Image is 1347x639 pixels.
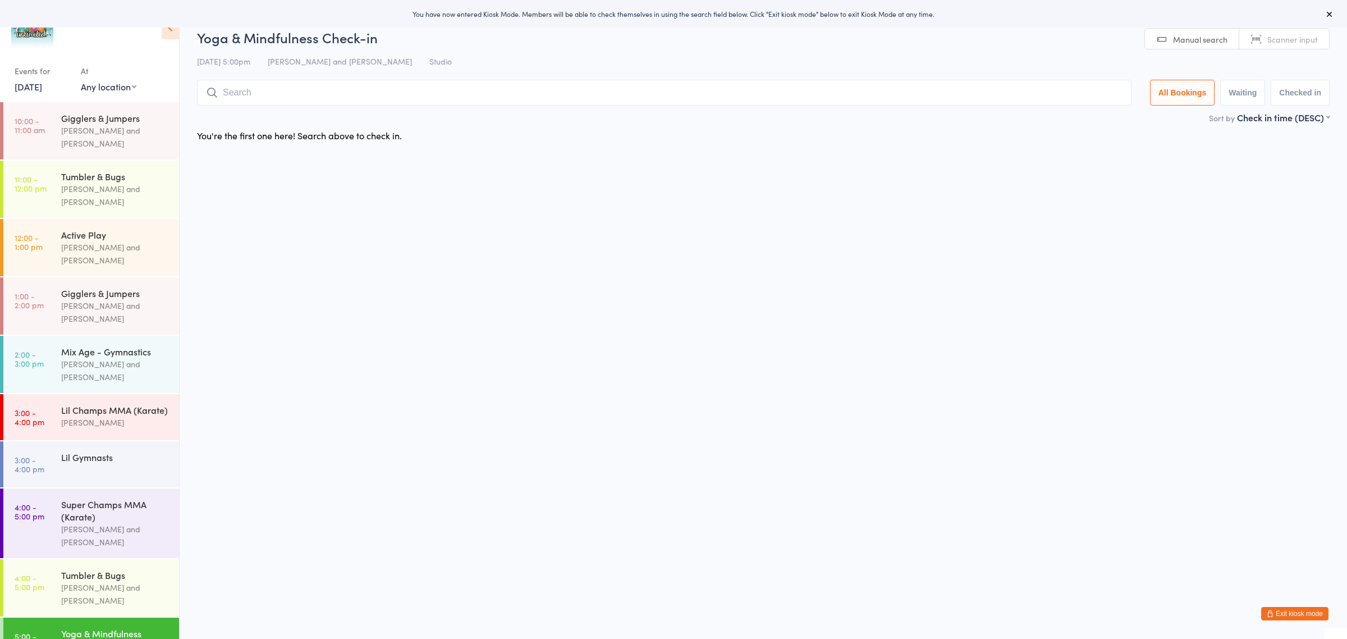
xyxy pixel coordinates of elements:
a: 10:00 -11:00 amGigglers & Jumpers[PERSON_NAME] and [PERSON_NAME] [3,102,179,159]
span: Manual search [1173,34,1227,45]
div: [PERSON_NAME] and [PERSON_NAME] [61,358,169,384]
div: [PERSON_NAME] and [PERSON_NAME] [61,182,169,208]
div: You have now entered Kiosk Mode. Members will be able to check themselves in using the search fie... [18,9,1329,19]
a: 11:00 -12:00 pmTumbler & Bugs[PERSON_NAME] and [PERSON_NAME] [3,161,179,218]
span: Scanner input [1267,34,1318,45]
div: Any location [81,80,136,93]
div: Events for [15,62,70,80]
div: Tumbler & Bugs [61,569,169,581]
div: [PERSON_NAME] and [PERSON_NAME] [61,581,169,607]
time: 4:00 - 5:00 pm [15,573,44,591]
a: 4:00 -5:00 pmSuper Champs MMA (Karate)[PERSON_NAME] and [PERSON_NAME] [3,489,179,558]
h2: Yoga & Mindfulness Check-in [197,28,1330,47]
a: 3:00 -4:00 pmLil Champs MMA (Karate)[PERSON_NAME] [3,394,179,440]
a: 1:00 -2:00 pmGigglers & Jumpers[PERSON_NAME] and [PERSON_NAME] [3,277,179,335]
div: At [81,62,136,80]
time: 4:00 - 5:00 pm [15,503,44,521]
time: 3:00 - 4:00 pm [15,408,44,426]
button: Exit kiosk mode [1261,607,1328,620]
span: Studio [429,56,452,67]
div: Active Play [61,229,169,241]
div: Gigglers & Jumpers [61,287,169,299]
div: Check in time (DESC) [1237,111,1330,124]
div: Mix Age - Gymnastics [61,345,169,358]
time: 1:00 - 2:00 pm [15,291,44,309]
time: 2:00 - 3:00 pm [15,350,44,368]
div: You're the first one here! Search above to check in. [197,129,402,142]
a: 4:00 -5:00 pmTumbler & Bugs[PERSON_NAME] and [PERSON_NAME] [3,559,179,617]
input: Search [197,80,1131,106]
div: [PERSON_NAME] and [PERSON_NAME] [61,523,169,549]
img: Kids Unlimited - Jumeirah Park [11,8,53,51]
a: 2:00 -3:00 pmMix Age - Gymnastics[PERSON_NAME] and [PERSON_NAME] [3,336,179,393]
span: [DATE] 5:00pm [197,56,250,67]
button: All Bookings [1150,80,1215,106]
time: 10:00 - 11:00 am [15,116,45,134]
div: Lil Gymnasts [61,451,169,463]
div: Lil Champs MMA (Karate) [61,404,169,416]
a: [DATE] [15,80,42,93]
div: [PERSON_NAME] and [PERSON_NAME] [61,299,169,325]
div: Tumbler & Bugs [61,170,169,182]
a: 3:00 -4:00 pmLil Gymnasts [3,441,179,487]
div: Super Champs MMA (Karate) [61,498,169,523]
button: Checked in [1271,80,1330,106]
button: Waiting [1220,80,1265,106]
div: [PERSON_NAME] [61,416,169,429]
label: Sort by [1209,112,1235,124]
time: 3:00 - 4:00 pm [15,455,44,473]
div: [PERSON_NAME] and [PERSON_NAME] [61,124,169,150]
a: 12:00 -1:00 pmActive Play[PERSON_NAME] and [PERSON_NAME] [3,219,179,276]
div: [PERSON_NAME] and [PERSON_NAME] [61,241,169,267]
div: Gigglers & Jumpers [61,112,169,124]
time: 12:00 - 1:00 pm [15,233,43,251]
time: 11:00 - 12:00 pm [15,175,47,193]
span: [PERSON_NAME] and [PERSON_NAME] [268,56,412,67]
